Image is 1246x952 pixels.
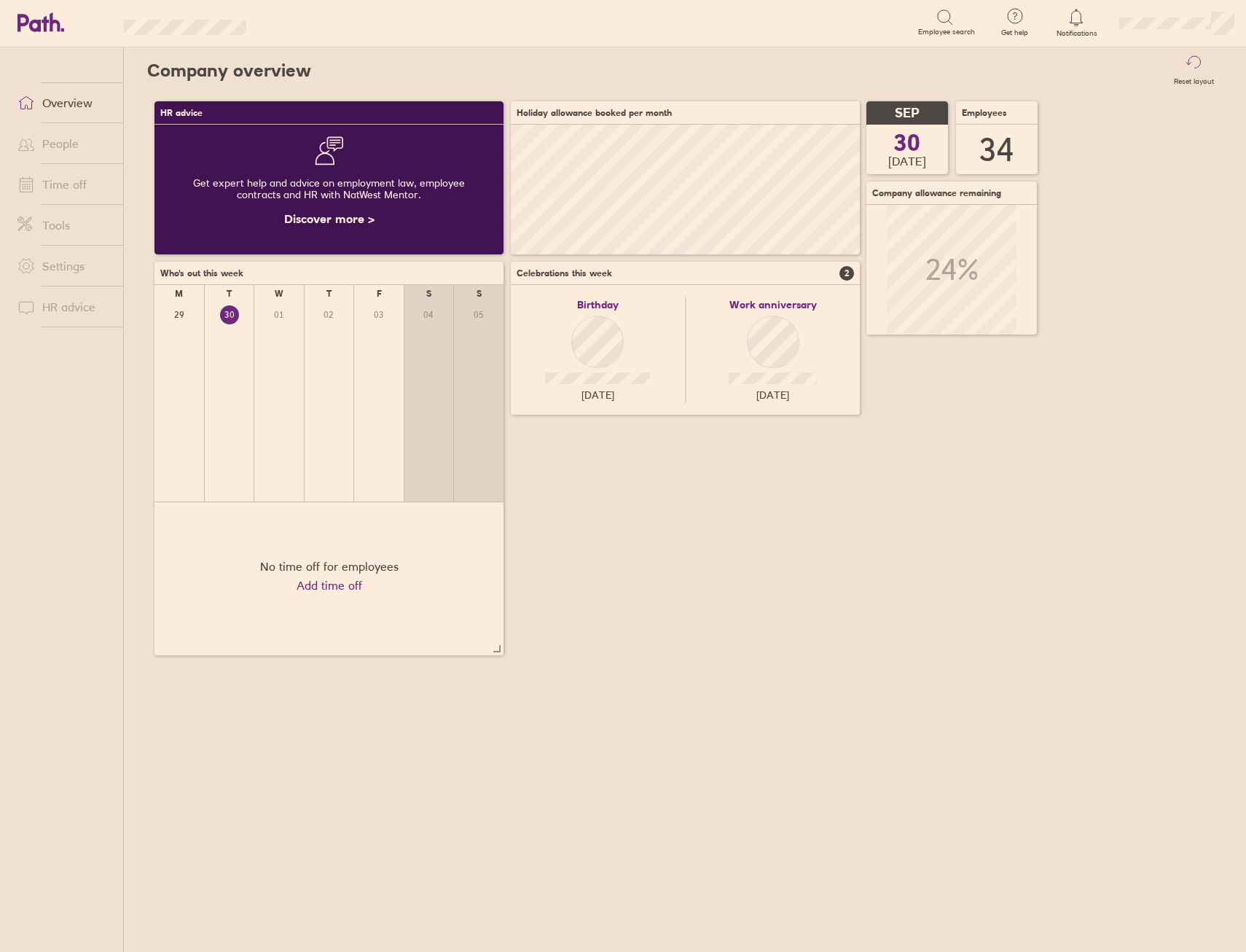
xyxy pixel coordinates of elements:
[1165,47,1223,94] button: Reset layout
[962,108,1007,118] span: Employees
[517,108,672,118] span: Holiday allowance booked per month
[729,299,817,311] span: Work anniversary
[6,211,123,240] a: Tools
[160,268,243,278] span: Who's out this week
[918,28,975,36] span: Employee search
[1165,73,1223,86] label: Reset layout
[227,289,232,299] div: T
[426,289,431,299] div: S
[477,289,482,299] div: S
[166,165,492,212] div: Get expert help and advice on employment law, employee contracts and HR with NatWest Mentor.
[260,560,399,573] div: No time off for employees
[1053,7,1100,38] a: Notifications
[6,251,123,281] a: Settings
[872,188,1001,198] span: Company allowance remaining
[377,289,382,299] div: F
[147,47,311,94] h2: Company overview
[160,108,203,118] span: HR advice
[275,289,283,299] div: W
[6,292,123,321] a: HR advice
[1053,29,1100,38] span: Notifications
[517,268,612,278] span: Celebrations this week
[284,211,375,226] a: Discover more >
[6,170,123,199] a: Time off
[991,28,1038,37] span: Get help
[756,389,789,401] span: [DATE]
[577,299,619,311] span: Birthday
[894,131,920,155] span: 30
[979,131,1014,168] div: 34
[175,289,183,299] div: M
[6,129,123,158] a: People
[581,389,614,401] span: [DATE]
[888,155,926,168] span: [DATE]
[286,15,323,28] div: Search
[297,579,362,592] a: Add time off
[326,289,332,299] div: T
[839,266,854,281] span: 2
[6,88,123,117] a: Overview
[895,106,920,121] span: SEP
